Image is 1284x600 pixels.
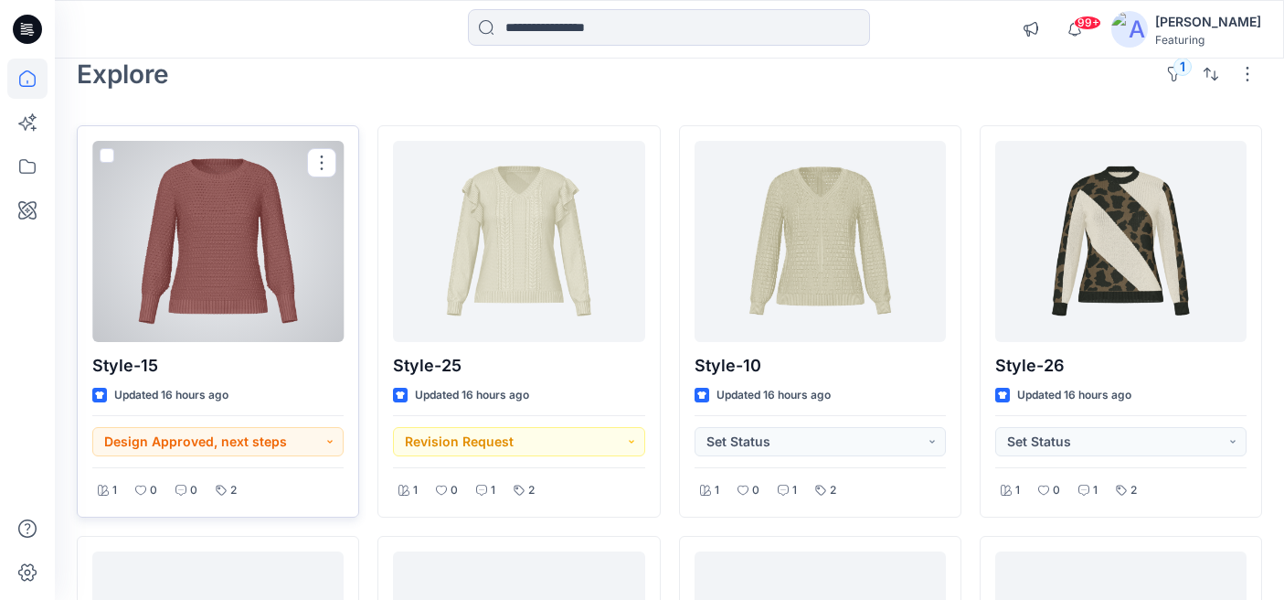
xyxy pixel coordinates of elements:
[1160,59,1189,89] button: 1
[114,386,228,405] p: Updated 16 hours ago
[1093,481,1098,500] p: 1
[1155,11,1261,33] div: [PERSON_NAME]
[1017,386,1131,405] p: Updated 16 hours ago
[1155,33,1261,47] div: Featuring
[715,481,719,500] p: 1
[695,353,946,379] p: Style-10
[77,59,169,89] h2: Explore
[695,141,946,342] a: Style-10
[92,141,344,342] a: Style-15
[716,386,831,405] p: Updated 16 hours ago
[413,481,418,500] p: 1
[491,481,495,500] p: 1
[528,481,535,500] p: 2
[393,353,644,379] p: Style-25
[1111,11,1148,48] img: avatar
[1074,16,1101,30] span: 99+
[393,141,644,342] a: Style-25
[1053,481,1060,500] p: 0
[92,353,344,379] p: Style-15
[190,481,197,500] p: 0
[415,386,529,405] p: Updated 16 hours ago
[1015,481,1020,500] p: 1
[112,481,117,500] p: 1
[995,141,1247,342] a: Style-26
[995,353,1247,379] p: Style-26
[230,481,237,500] p: 2
[792,481,797,500] p: 1
[752,481,759,500] p: 0
[150,481,157,500] p: 0
[1130,481,1137,500] p: 2
[451,481,458,500] p: 0
[830,481,836,500] p: 2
